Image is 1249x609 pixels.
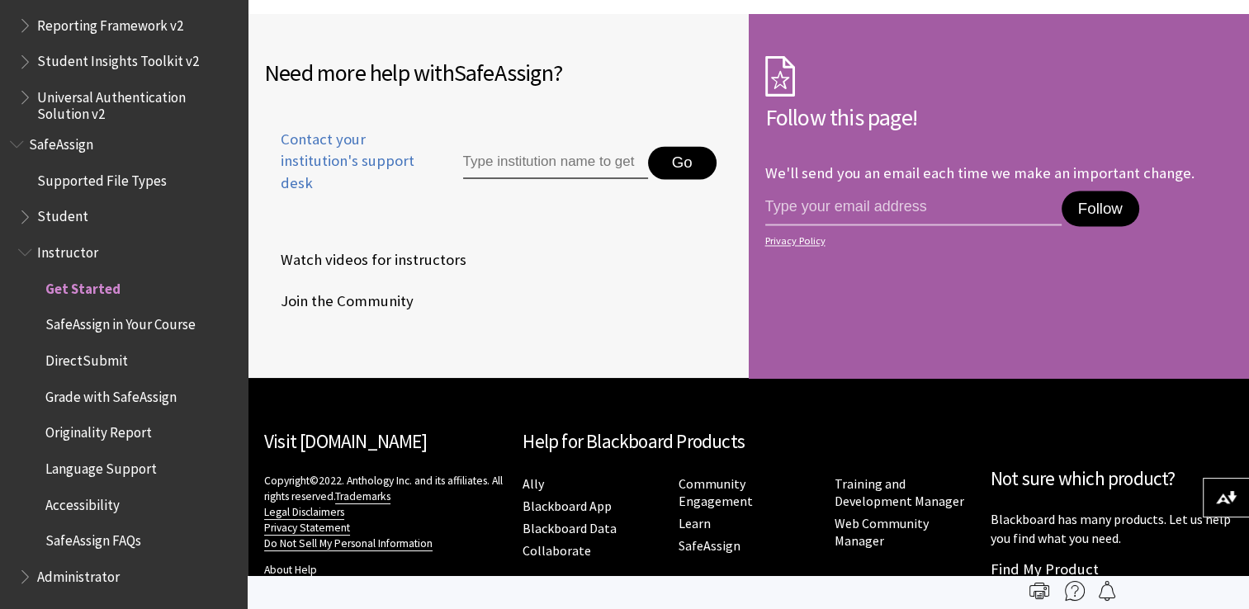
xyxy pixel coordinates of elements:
[765,235,1228,247] a: Privacy Policy
[45,419,152,441] span: Originality Report
[264,289,414,314] span: Join the Community
[765,100,1233,135] h2: Follow this page!
[1029,581,1049,601] img: Print
[991,465,1232,493] h2: Not sure which product?
[10,130,238,591] nav: Book outline for Blackboard SafeAssign
[37,48,199,70] span: Student Insights Toolkit v2
[335,489,390,504] a: Trademarks
[523,520,617,537] a: Blackboard Data
[523,427,974,456] h2: Help for Blackboard Products
[29,130,93,153] span: SafeAssign
[45,383,177,405] span: Grade with SafeAssign
[45,347,128,369] span: DirectSubmit
[264,505,344,520] a: Legal Disclaimers
[765,191,1062,225] input: email address
[264,521,350,536] a: Privacy Statement
[264,536,433,551] a: Do Not Sell My Personal Information
[45,491,120,513] span: Accessibility
[37,83,236,122] span: Universal Authentication Solution v2
[264,248,466,272] span: Watch videos for instructors
[45,455,157,477] span: Language Support
[37,167,167,189] span: Supported File Types
[264,289,417,314] a: Join the Community
[679,475,753,510] a: Community Engagement
[45,275,121,297] span: Get Started
[37,12,183,34] span: Reporting Framework v2
[679,515,711,532] a: Learn
[264,429,427,453] a: Visit [DOMAIN_NAME]
[835,515,929,550] a: Web Community Manager
[264,563,317,578] a: About Help
[37,203,88,225] span: Student
[454,58,553,87] span: SafeAssign
[765,55,795,97] img: Subscription Icon
[523,498,612,515] a: Blackboard App
[835,475,964,510] a: Training and Development Manager
[648,146,717,179] button: Go
[1097,581,1117,601] img: Follow this page
[264,55,732,90] h2: Need more help with ?
[264,129,425,214] a: Contact your institution's support desk
[679,537,740,555] a: SafeAssign
[523,542,591,559] a: Collaborate
[264,473,506,551] p: Copyright©2022. Anthology Inc. and its affiliates. All rights reserved.
[1065,581,1085,601] img: More help
[991,510,1232,547] p: Blackboard has many products. Let us help you find what you need.
[45,527,141,550] span: SafeAssign FAQs
[765,163,1195,182] p: We'll send you an email each time we make an important change.
[264,129,425,194] span: Contact your institution's support desk
[523,475,544,493] a: Ally
[991,559,1099,578] a: Find My Product
[45,311,196,333] span: SafeAssign in Your Course
[1062,191,1139,227] button: Follow
[264,248,470,272] a: Watch videos for instructors
[463,146,648,179] input: Type institution name to get support
[37,563,120,585] span: Administrator
[37,238,98,261] span: Instructor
